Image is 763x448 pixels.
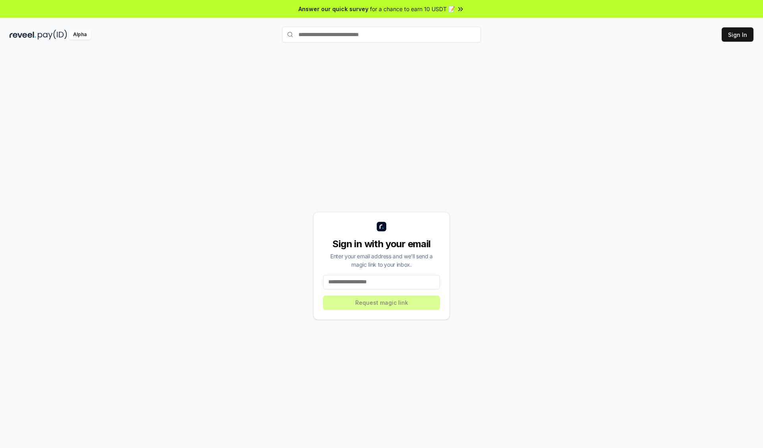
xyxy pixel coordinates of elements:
div: Enter your email address and we’ll send a magic link to your inbox. [323,252,440,269]
span: Answer our quick survey [298,5,368,13]
button: Sign In [722,27,753,42]
img: logo_small [377,222,386,231]
img: reveel_dark [10,30,36,40]
div: Sign in with your email [323,238,440,250]
div: Alpha [69,30,91,40]
img: pay_id [38,30,67,40]
span: for a chance to earn 10 USDT 📝 [370,5,455,13]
